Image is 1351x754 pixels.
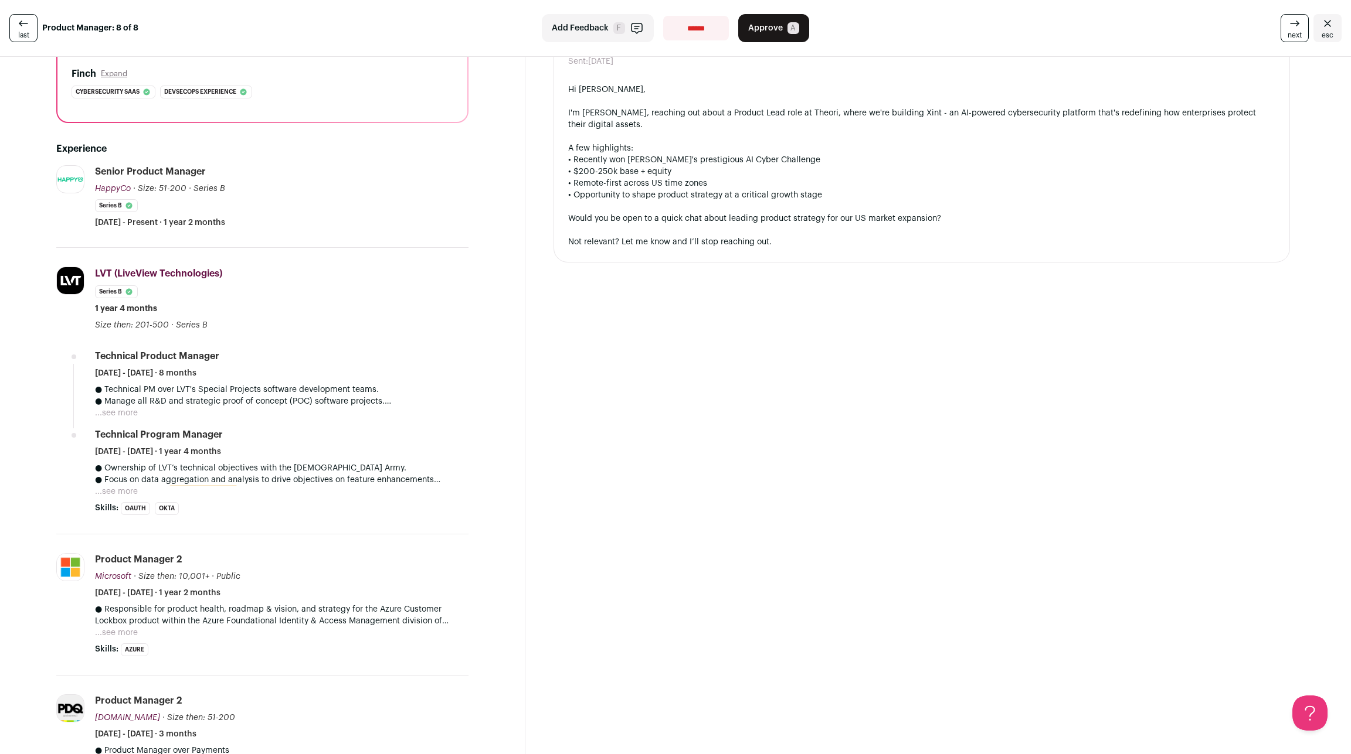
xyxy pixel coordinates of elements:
[552,22,609,34] span: Add Feedback
[121,502,150,515] li: OAuth
[95,185,131,193] span: HappyCo
[194,185,225,193] span: Series B
[588,56,613,67] dd: [DATE]
[18,30,29,40] span: last
[57,695,84,722] img: 88a12deb1309117e73a282e602026ec6628c2951c9945145ed89c15ba49d38b9.jpg
[164,86,236,98] span: Devsecops experience
[95,285,138,298] li: Series B
[95,728,196,740] span: [DATE] - [DATE] · 3 months
[162,714,235,722] span: · Size then: 51-200
[72,67,96,81] h2: Finch
[95,269,222,278] span: LVT (LiveView Technologies)
[95,474,469,486] p: ● Focus on data aggregation and analysis to drive objectives on feature enhancements primarily re...
[95,502,118,514] span: Skills:
[95,553,182,566] div: Product Manager 2
[613,22,625,34] span: F
[787,22,799,34] span: A
[189,183,191,195] span: ·
[57,554,84,581] img: c786a7b10b07920eb52778d94b98952337776963b9c08eb22d98bc7b89d269e4.jpg
[171,319,174,331] span: ·
[95,572,131,581] span: Microsoft
[1313,14,1342,42] a: Close
[95,303,157,315] span: 1 year 4 months
[1322,30,1333,40] span: esc
[56,142,469,156] h2: Experience
[95,407,138,419] button: ...see more
[95,587,220,599] span: [DATE] - [DATE] · 1 year 2 months
[1292,695,1328,731] iframe: Help Scout Beacon - Open
[76,86,140,98] span: Cybersecurity saas
[95,627,138,639] button: ...see more
[95,350,219,363] div: Technical Product Manager
[101,69,127,79] button: Expand
[542,14,654,42] button: Add Feedback F
[57,267,84,294] img: 85fb0c74f72106c3c964a3b853f6396797492dbc8315f146d40af20561d2ab48
[95,446,221,458] span: [DATE] - [DATE] · 1 year 4 months
[9,14,38,42] a: last
[95,603,469,627] p: ● Responsible for product health, roadmap & vision, and strategy for the Azure Customer Lockbox p...
[57,177,84,182] img: fb5d7239f8a9935e5948db84bbc5914433dcc4e0a267fe608a6637482130e46f.png
[121,643,148,656] li: Azure
[95,643,118,655] span: Skills:
[95,714,160,722] span: [DOMAIN_NAME]
[95,486,138,497] button: ...see more
[95,428,223,441] div: Technical Program Manager
[95,199,138,212] li: Series B
[1288,30,1302,40] span: next
[738,14,809,42] button: Approve A
[568,56,588,67] dt: Sent:
[176,321,208,329] span: Series B
[95,395,469,407] p: ● Manage all R&D and strategic proof of concept (POC) software projects.
[748,22,783,34] span: Approve
[169,485,237,498] mark: machine learning
[42,22,138,34] strong: Product Manager: 8 of 8
[133,185,186,193] span: · Size: 51-200
[95,321,169,329] span: Size then: 201-500
[216,572,240,581] span: Public
[134,572,209,581] span: · Size then: 10,001+
[155,502,179,515] li: Okta
[95,217,225,228] span: [DATE] - Present · 1 year 2 months
[95,384,469,395] p: ● Technical PM over LVT's Special Projects software development teams.
[95,165,206,178] div: Senior Product Manager
[95,694,182,707] div: Product Manager 2
[212,571,214,582] span: ·
[568,84,1275,248] div: Hi [PERSON_NAME], I'm [PERSON_NAME], reaching out about a Product Lead role at Theori, where we'r...
[1281,14,1309,42] a: next
[95,462,469,474] p: ● Ownership of LVT’s technical objectives with the [DEMOGRAPHIC_DATA] Army.
[95,367,196,379] span: [DATE] - [DATE] · 8 months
